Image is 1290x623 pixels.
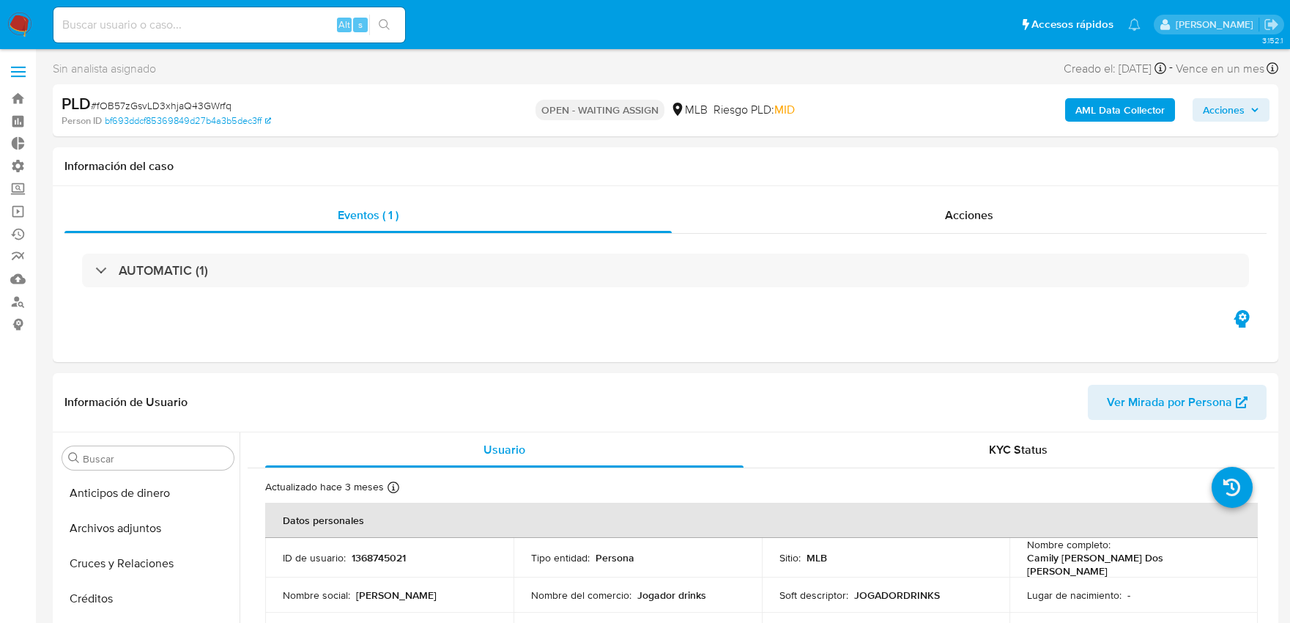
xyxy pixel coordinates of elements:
p: Nombre social : [283,589,350,602]
input: Buscar [83,452,228,465]
span: Alt [338,18,350,32]
span: Usuario [483,441,525,458]
p: Nombre del comercio : [531,589,631,602]
p: - [1127,589,1130,602]
span: - [1169,59,1173,78]
button: Créditos [56,581,240,616]
span: Riesgo PLD: [713,102,795,118]
p: Camily [PERSON_NAME] Dos [PERSON_NAME] [1027,551,1234,578]
button: Archivos adjuntos [56,511,240,546]
b: PLD [62,92,91,115]
span: Acciones [1203,98,1245,122]
p: Tipo entidad : [531,551,590,564]
button: AML Data Collector [1065,98,1175,122]
div: Creado el: [DATE] [1064,59,1166,78]
span: # fOB57zGsvLD3xhjaQ43GWrfq [91,98,231,113]
div: AUTOMATIC (1) [82,254,1249,287]
button: Anticipos de dinero [56,476,240,511]
input: Buscar usuario o caso... [53,15,405,34]
b: Person ID [62,114,102,128]
h1: Información de Usuario [64,395,188,410]
p: Actualizado hace 3 meses [265,480,384,494]
h1: Información del caso [64,159,1267,174]
span: Acciones [945,207,993,224]
p: OPEN - WAITING ASSIGN [535,100,664,120]
th: Datos personales [265,503,1258,538]
button: Acciones [1193,98,1269,122]
span: Accesos rápidos [1031,17,1113,32]
button: search-icon [369,15,399,35]
a: Notificaciones [1128,18,1141,31]
button: Cruces y Relaciones [56,546,240,581]
span: Sin analista asignado [53,61,156,77]
span: s [358,18,363,32]
span: Vence en un mes [1176,61,1264,77]
h3: AUTOMATIC (1) [119,262,208,279]
p: Sitio : [779,551,801,564]
p: 1368745021 [352,551,406,564]
span: KYC Status [989,441,1048,458]
p: Nombre completo : [1027,538,1111,551]
button: Buscar [68,452,80,464]
p: Lugar de nacimiento : [1027,589,1122,602]
p: [PERSON_NAME] [356,589,437,602]
p: ID de usuario : [283,551,346,564]
div: MLB [670,102,708,118]
p: Persona [596,551,634,564]
span: MID [774,101,795,118]
p: Jogador drinks [637,589,706,602]
p: JOGADORDRINKS [854,589,940,602]
span: Eventos ( 1 ) [338,207,399,224]
a: Salir [1264,17,1279,32]
p: MLB [807,551,827,564]
b: AML Data Collector [1075,98,1165,122]
button: Ver Mirada por Persona [1088,385,1267,420]
p: Soft descriptor : [779,589,848,602]
p: sandra.chabay@mercadolibre.com [1176,18,1259,32]
span: Ver Mirada por Persona [1107,385,1232,420]
a: bf693ddcf85369849d27b4a3b5dec3ff [105,114,271,128]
